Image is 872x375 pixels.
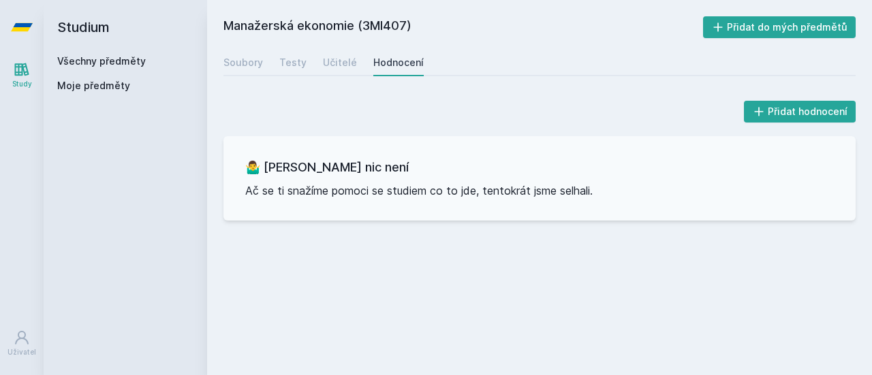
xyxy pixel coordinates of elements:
[279,49,307,76] a: Testy
[3,54,41,96] a: Study
[323,56,357,69] div: Učitelé
[245,158,834,177] h3: 🤷‍♂️ [PERSON_NAME] nic není
[223,49,263,76] a: Soubory
[57,55,146,67] a: Všechny předměty
[3,323,41,364] a: Uživatel
[323,49,357,76] a: Učitelé
[57,79,130,93] span: Moje předměty
[744,101,856,123] button: Přidat hodnocení
[223,16,703,38] h2: Manažerská ekonomie (3MI407)
[245,182,834,199] p: Ač se ti snažíme pomoci se studiem co to jde, tentokrát jsme selhali.
[12,79,32,89] div: Study
[7,347,36,357] div: Uživatel
[373,49,424,76] a: Hodnocení
[279,56,307,69] div: Testy
[373,56,424,69] div: Hodnocení
[223,56,263,69] div: Soubory
[703,16,856,38] button: Přidat do mých předmětů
